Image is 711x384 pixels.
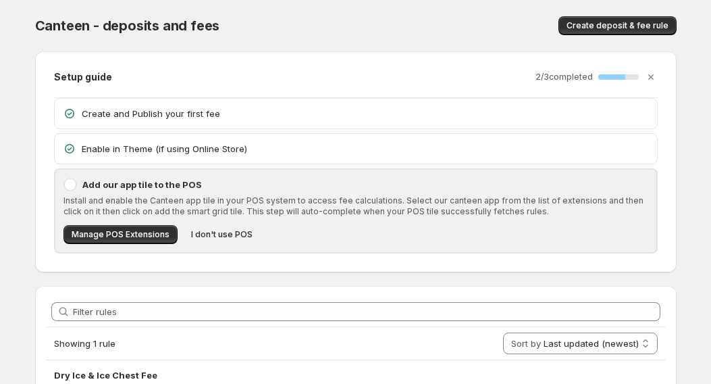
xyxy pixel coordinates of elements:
p: Add our app tile to the POS [82,178,648,191]
button: I don't use POS [183,225,261,244]
button: Manage POS Extensions [63,225,178,244]
h2: Setup guide [54,70,112,84]
button: Create deposit & fee rule [558,16,677,35]
button: Dismiss setup guide [641,68,660,87]
p: Install and enable the Canteen app tile in your POS system to access fee calculations. Select our... [63,195,648,217]
p: Enable in Theme (if using Online Store) [82,142,649,155]
span: Showing 1 rule [54,338,115,349]
span: I don't use POS [191,229,253,240]
span: Manage POS Extensions [72,229,169,240]
p: 2 / 3 completed [535,72,593,82]
p: Create and Publish your first fee [82,107,649,120]
span: Canteen - deposits and fees [35,18,220,34]
h3: Dry Ice & Ice Chest Fee [54,368,658,382]
input: Filter rules [73,302,660,321]
span: Create deposit & fee rule [567,20,668,31]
